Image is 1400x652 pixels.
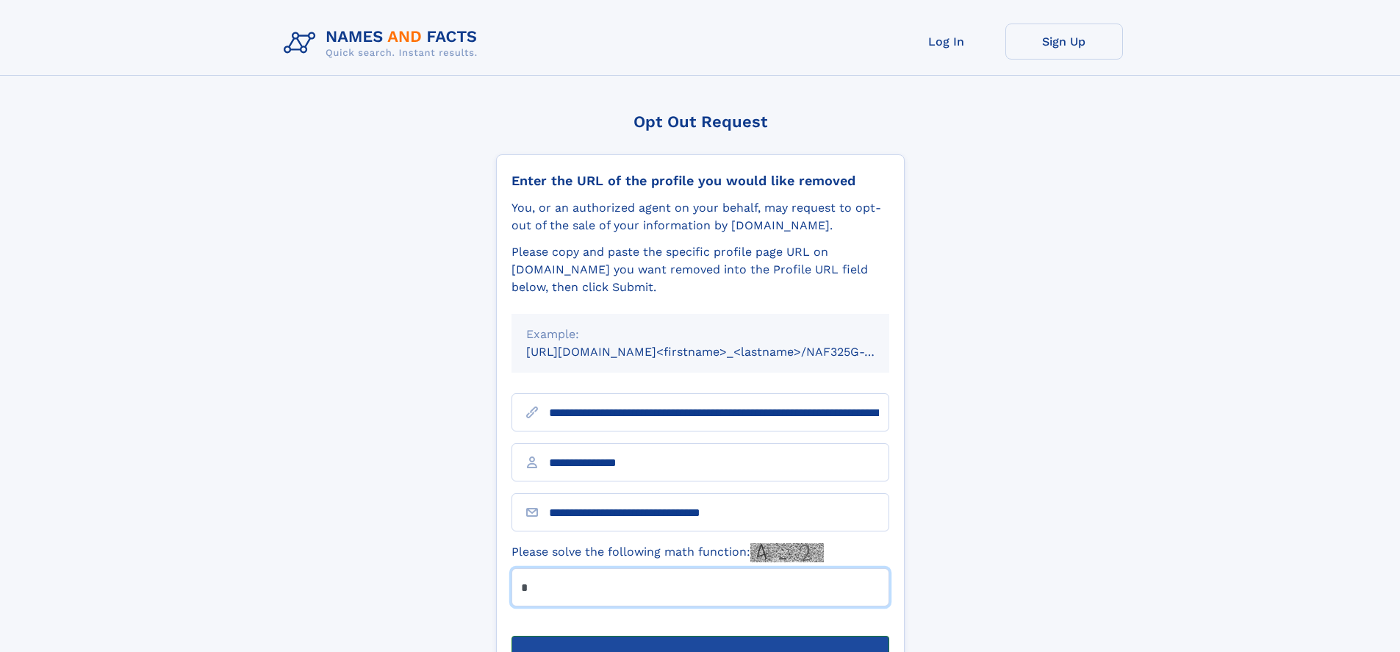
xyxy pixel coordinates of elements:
[511,173,889,189] div: Enter the URL of the profile you would like removed
[511,543,824,562] label: Please solve the following math function:
[1005,24,1123,60] a: Sign Up
[511,243,889,296] div: Please copy and paste the specific profile page URL on [DOMAIN_NAME] you want removed into the Pr...
[888,24,1005,60] a: Log In
[496,112,905,131] div: Opt Out Request
[526,345,917,359] small: [URL][DOMAIN_NAME]<firstname>_<lastname>/NAF325G-xxxxxxxx
[278,24,489,63] img: Logo Names and Facts
[526,326,875,343] div: Example:
[511,199,889,234] div: You, or an authorized agent on your behalf, may request to opt-out of the sale of your informatio...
